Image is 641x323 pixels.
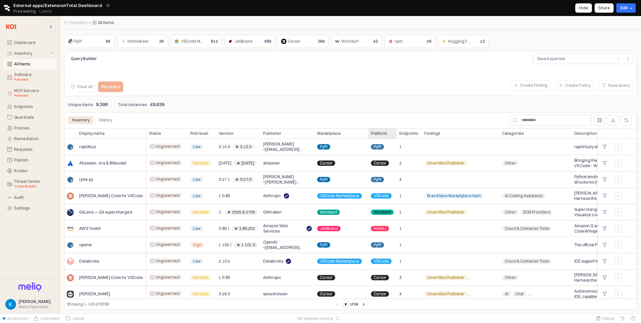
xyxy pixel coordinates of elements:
[427,160,465,166] span: Unverified Publisher
[95,116,116,124] div: History
[502,131,524,136] span: Categories
[579,4,588,12] div: Hide
[320,242,328,248] span: PyPI
[159,38,164,44] p: 2K
[3,102,57,111] button: Endpoints
[190,131,208,136] span: Risk level
[3,59,57,69] button: All Items
[574,131,597,136] span: Description
[3,70,57,85] button: Software
[193,160,209,166] span: Medium
[219,226,229,231] span: 3.90.251
[39,9,52,14] p: Latest
[505,210,516,215] span: Other
[156,193,180,198] span: Ungoverned
[64,20,446,25] nav: Breadcrumbs
[156,258,180,264] span: Ungoverned
[595,3,614,13] button: Share app
[395,38,403,45] div: npm
[515,291,524,297] span: Chat
[520,83,548,88] p: Create Finding
[373,38,378,44] p: 43
[98,81,123,92] button: Run query
[600,142,609,151] div: +
[14,136,53,141] div: Remediation
[193,177,201,182] span: Low
[320,226,338,231] span: JetBrains
[99,116,112,124] div: History
[71,316,84,321] span: Latest
[374,242,381,248] span: PyPI
[427,210,465,215] span: Unverified Publisher
[599,80,633,91] button: Save Query
[471,291,520,297] span: Uses Third-Party AI Model
[320,259,359,264] span: VSCode Marketplace
[219,242,231,248] span: 1.102.0
[399,177,402,182] span: 4
[297,316,333,321] span: No queries running
[317,131,341,136] span: Marketplace
[374,259,389,264] span: VSCode
[14,206,53,211] div: Settings
[399,131,418,136] span: Endpoints
[598,5,610,11] p: Share
[427,275,465,280] span: Unverified Publisher
[156,144,180,149] span: Ungoverned
[193,242,202,248] span: High
[318,38,325,44] p: 364
[234,39,252,44] span: JetBrains
[600,192,609,200] div: +
[14,158,53,163] div: Publish
[374,160,386,166] span: Cursor
[14,51,49,56] div: Inventory
[278,35,329,48] div: Cursor364
[600,257,609,266] div: +
[608,83,630,88] p: Save Query
[74,38,82,45] div: PyPI
[331,35,382,48] div: Windsurf43
[68,102,93,108] p: Unique items
[14,40,53,45] div: Dashboard
[193,226,201,231] span: Low
[3,166,57,176] button: Koidex
[71,56,157,62] p: Query Builder
[68,81,95,92] button: Clear all
[36,7,55,16] button: Releases and History
[118,102,147,108] p: Total instances
[14,184,53,189] div: 7 new threats
[219,291,230,297] span: 3.26.0
[181,39,220,44] span: VSCode Marketplace
[505,259,549,264] span: Cloud & Container Tools
[320,275,333,280] span: Cursor
[505,226,549,231] span: Cloud & Container Tools
[263,141,312,152] span: [PERSON_NAME] <[EMAIL_ADDRESS][DOMAIN_NAME]>
[14,169,53,173] div: Koidex
[79,131,105,136] span: Display name
[241,160,254,166] div: [DATE]
[14,93,53,98] div: Preview
[263,223,304,234] span: Amazon Web Services
[14,179,53,189] div: Threat Center
[600,273,609,282] div: +
[263,210,281,215] span: GitKraken
[628,314,638,323] button: Help
[19,299,51,304] span: [PERSON_NAME]
[13,2,102,9] span: External apps/ExtensionTotal Dashboard
[263,275,281,280] span: Anthropic
[156,242,180,247] span: Ungoverned
[156,291,180,296] span: Ungoverned
[600,208,609,217] div: +
[427,193,481,199] span: Brand New Marketplace Item
[288,38,300,45] div: Cursor
[556,80,594,91] button: Create Policy
[360,300,368,308] button: Next page
[3,86,57,101] button: MCP Servers
[219,131,234,136] span: Version
[105,2,112,9] button: Add app to favorites
[106,38,111,44] p: 5K
[575,3,592,13] button: Hide app
[128,38,149,45] div: Homebrew
[350,301,359,308] label: of 94
[533,54,615,64] button: Saved queries
[600,159,609,168] div: +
